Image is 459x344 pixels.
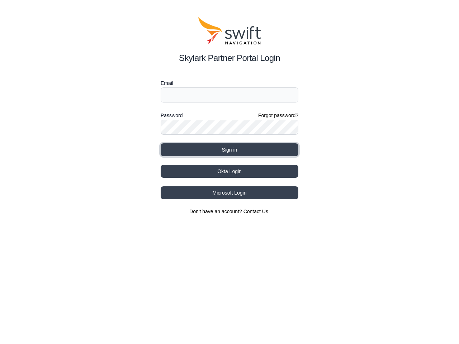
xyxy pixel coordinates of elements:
[161,111,183,120] label: Password
[161,165,298,178] button: Okta Login
[243,209,268,214] a: Contact Us
[161,186,298,199] button: Microsoft Login
[161,143,298,156] button: Sign in
[161,52,298,64] h2: Skylark Partner Portal Login
[161,208,298,215] section: Don't have an account?
[161,79,298,87] label: Email
[258,112,298,119] a: Forgot password?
